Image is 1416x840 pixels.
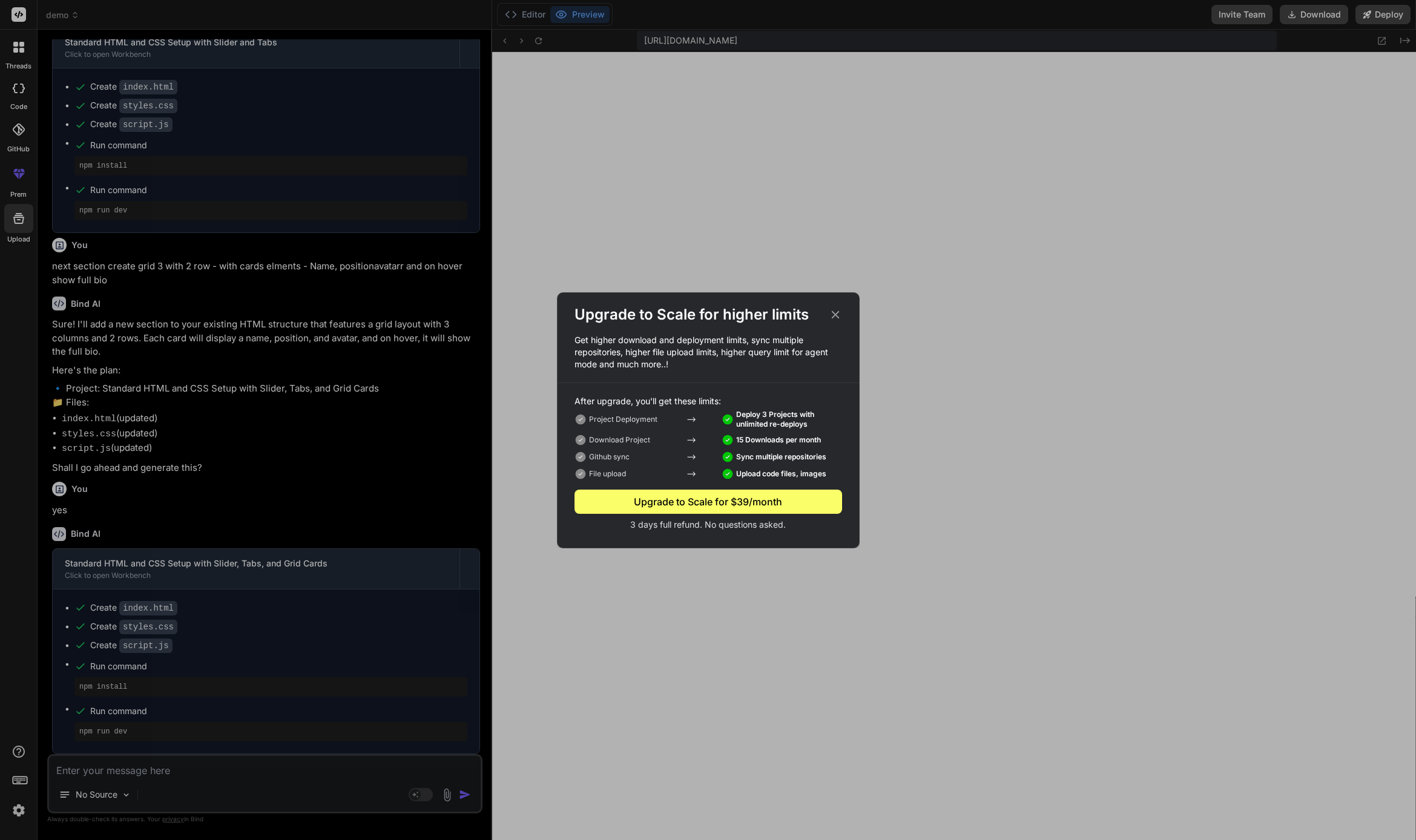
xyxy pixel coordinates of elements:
[589,435,650,445] p: Download Project
[589,452,630,462] p: Github sync
[575,305,809,324] h2: Upgrade to Scale for higher limits
[736,410,842,429] p: Deploy 3 Projects with unlimited re-deploys
[575,494,842,509] div: Upgrade to Scale for $39/month
[558,334,859,370] p: Get higher download and deployment limits, sync multiple repositories, higher file upload limits,...
[736,435,821,445] p: 15 Downloads per month
[575,395,842,407] p: After upgrade, you'll get these limits:
[589,415,657,424] p: Project Deployment
[575,519,842,531] p: 3 days full refund. No questions asked.
[736,469,826,479] p: Upload code files, images
[575,490,842,514] button: Upgrade to Scale for $39/month
[589,469,626,479] p: File upload
[736,452,826,462] p: Sync multiple repositories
